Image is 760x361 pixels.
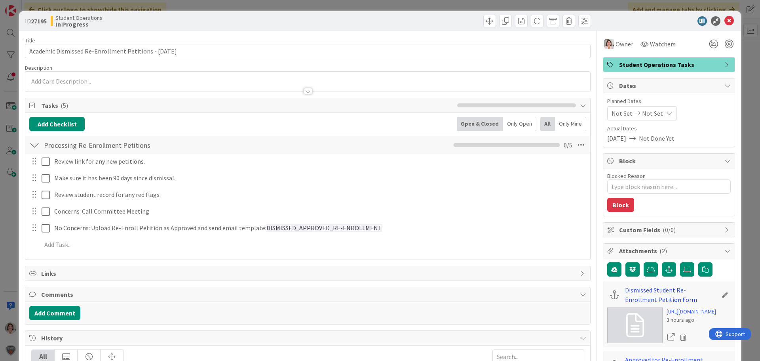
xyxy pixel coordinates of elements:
div: All [540,117,555,131]
p: No Concerns: Upload Re-Enroll Petition as Approved and send email template: [54,223,585,233]
span: Not Set [642,109,663,118]
span: Dates [619,81,720,90]
div: 3 hours ago [667,316,716,324]
div: Only Mine [555,117,586,131]
span: ( 2 ) [659,247,667,255]
div: Open & Closed [457,117,503,131]
span: DISMISSED_APPROVED_RE-ENROLLMENT [266,224,382,232]
a: Open [667,332,675,342]
span: Student Operations [55,15,103,21]
span: Watchers [650,39,676,49]
span: Owner [616,39,633,49]
span: Comments [41,290,576,299]
span: Tasks [41,101,453,110]
b: In Progress [55,21,103,27]
input: Add Checklist... [41,138,219,152]
span: ( 0/0 ) [663,226,676,234]
span: Attachments [619,246,720,256]
span: Custom Fields [619,225,720,235]
label: Title [25,37,35,44]
span: Planned Dates [607,97,731,105]
p: Review student record for any red flags. [54,190,585,199]
button: Block [607,198,634,212]
span: [DATE] [607,134,626,143]
span: Student Operations Tasks [619,60,720,69]
span: Links [41,269,576,278]
span: Description [25,64,52,71]
span: ID [25,16,47,26]
div: Only Open [503,117,536,131]
label: Blocked Reason [607,172,646,180]
span: Not Done Yet [639,134,674,143]
a: [URL][DOMAIN_NAME] [667,308,716,316]
img: EW [604,39,614,49]
span: Actual Dates [607,124,731,133]
input: type card name here... [25,44,591,58]
a: Dismissed Student Re-Enrollment Petition Form [625,285,717,304]
span: Not Set [612,109,633,118]
p: Concerns: Call Committee Meeting [54,207,585,216]
span: Block [619,156,720,166]
b: 27195 [31,17,47,25]
span: ( 5 ) [61,101,68,109]
span: Support [17,1,36,11]
button: Add Comment [29,306,80,320]
p: Review link for any new petitions. [54,157,585,166]
span: History [41,333,576,343]
span: 0 / 5 [564,140,572,150]
p: Make sure it has been 90 days since dismissal. [54,174,585,183]
button: Add Checklist [29,117,85,131]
